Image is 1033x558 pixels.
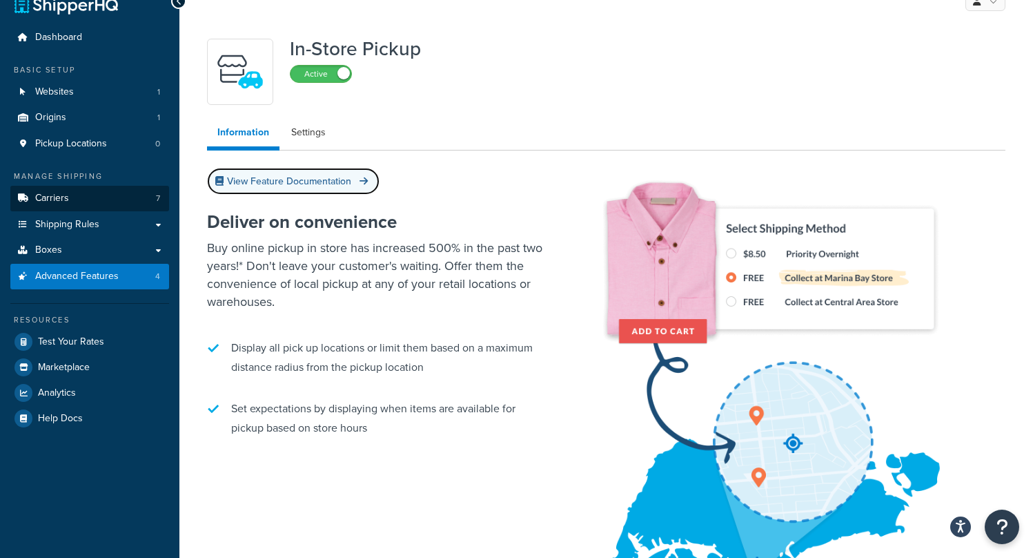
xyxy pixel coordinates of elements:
a: View Feature Documentation [207,168,380,195]
span: Origins [35,112,66,124]
span: 1 [157,112,160,124]
img: wfgcfpwTIucLEAAAAASUVORK5CYII= [216,48,264,96]
a: Boxes [10,238,169,263]
a: Marketplace [10,355,169,380]
a: Settings [281,119,336,146]
span: 1 [157,86,160,98]
span: Carriers [35,193,69,204]
li: Display all pick up locations or limit them based on a maximum distance radius from the pickup lo... [207,331,552,384]
a: Carriers7 [10,186,169,211]
a: Analytics [10,381,169,405]
span: 4 [155,271,160,282]
li: Set expectations by displaying when items are available for pickup based on store hours [207,392,552,445]
a: Origins1 [10,105,169,131]
li: Websites [10,79,169,105]
span: Websites [35,86,74,98]
button: Open Resource Center [985,510,1019,544]
li: Advanced Features [10,264,169,289]
h1: In-Store Pickup [290,39,421,59]
a: Information [207,119,279,151]
li: Origins [10,105,169,131]
a: Pickup Locations0 [10,131,169,157]
span: Pickup Locations [35,138,107,150]
label: Active [291,66,351,82]
span: Advanced Features [35,271,119,282]
span: Marketplace [38,362,90,374]
span: Test Your Rates [38,336,104,348]
p: Buy online pickup in store has increased 500% in the past two years!* Don't leave your customer's... [207,239,552,311]
div: Basic Setup [10,64,169,76]
li: Pickup Locations [10,131,169,157]
span: Dashboard [35,32,82,44]
span: Help Docs [38,413,83,425]
a: Websites1 [10,79,169,105]
span: Boxes [35,244,62,256]
span: Analytics [38,387,76,399]
a: Advanced Features4 [10,264,169,289]
span: Shipping Rules [35,219,99,231]
h2: Deliver on convenience [207,212,552,232]
li: Carriers [10,186,169,211]
a: Dashboard [10,25,169,50]
div: Resources [10,314,169,326]
div: Manage Shipping [10,171,169,182]
span: 0 [155,138,160,150]
a: Test Your Rates [10,329,169,354]
span: 7 [156,193,160,204]
a: Help Docs [10,406,169,431]
a: Shipping Rules [10,212,169,238]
